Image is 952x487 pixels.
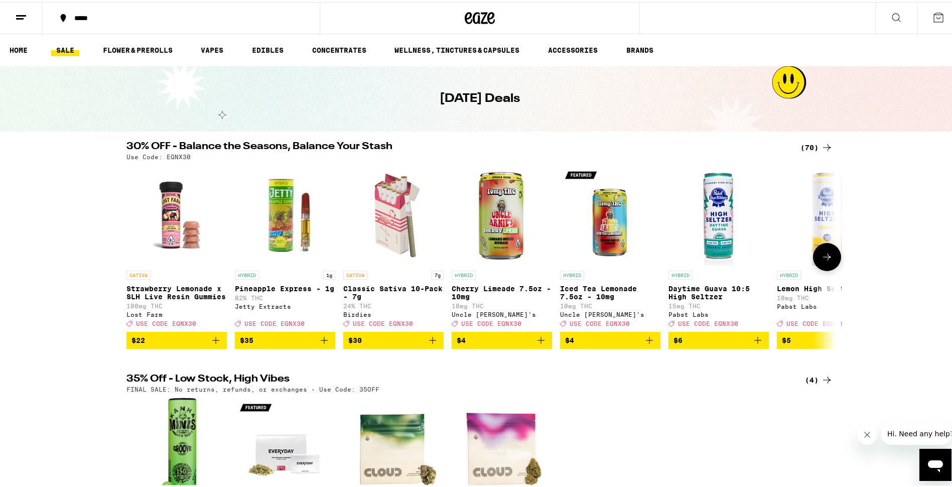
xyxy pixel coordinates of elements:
a: BRANDS [621,42,658,54]
button: Add to bag [235,330,335,347]
p: SATIVA [343,269,367,278]
span: $5 [782,334,791,342]
button: Add to bag [126,330,227,347]
p: 10mg THC [777,293,877,299]
p: HYBRID [668,269,693,278]
img: Birdies - Classic Sativa 10-Pack - 7g [343,163,444,264]
div: Pabst Labs [668,309,769,316]
span: $6 [673,334,683,342]
a: HOME [5,42,33,54]
a: Open page for Lemon High Seltzer from Pabst Labs [777,163,877,330]
span: USE CODE EQNX30 [353,318,413,325]
p: 24% THC [343,301,444,307]
button: Add to bag [668,330,769,347]
a: ACCESSORIES [543,42,603,54]
p: 82% THC [235,293,335,299]
img: Pabst Labs - Lemon High Seltzer [777,163,877,264]
p: SATIVA [126,269,151,278]
span: $30 [348,334,362,342]
p: FINAL SALE: No returns, refunds, or exchanges - Use Code: 35OFF [126,384,379,391]
p: Lemon High Seltzer [777,283,877,291]
img: Jetty Extracts - Pineapple Express - 1g [235,163,335,264]
p: 100mg THC [126,301,227,307]
p: HYBRID [560,269,584,278]
span: $35 [240,334,253,342]
a: SALE [51,42,79,54]
img: Uncle Arnie's - Iced Tea Lemonade 7.5oz - 10mg [560,163,660,264]
span: $22 [131,334,145,342]
p: Iced Tea Lemonade 7.5oz - 10mg [560,283,660,299]
button: Add to bag [452,330,552,347]
button: Add to bag [777,330,877,347]
div: Birdies [343,309,444,316]
a: (4) [805,372,833,384]
iframe: Button to launch messaging window [919,447,951,479]
span: USE CODE EQNX30 [136,318,196,325]
a: (70) [800,140,833,152]
button: Add to bag [343,330,444,347]
div: Lost Farm [126,309,227,316]
p: Strawberry Lemonade x SLH Live Resin Gummies [126,283,227,299]
p: 1g [323,269,335,278]
img: Uncle Arnie's - Cherry Limeade 7.5oz - 10mg [452,163,552,264]
span: USE CODE EQNX30 [786,318,847,325]
p: 15mg THC [668,301,769,307]
h1: [DATE] Deals [440,88,520,105]
div: Uncle [PERSON_NAME]'s [560,309,660,316]
h2: 35% Off - Low Stock, High Vibes [126,372,784,384]
div: Pabst Labs [777,301,877,308]
a: WELLNESS, TINCTURES & CAPSULES [389,42,524,54]
iframe: Message from company [881,421,951,443]
div: Uncle [PERSON_NAME]'s [452,309,552,316]
p: 7g [432,269,444,278]
div: Jetty Extracts [235,301,335,308]
p: HYBRID [452,269,476,278]
p: HYBRID [235,269,259,278]
span: USE CODE EQNX30 [244,318,305,325]
span: USE CODE EQNX30 [461,318,521,325]
a: Open page for Iced Tea Lemonade 7.5oz - 10mg from Uncle Arnie's [560,163,660,330]
img: Lost Farm - Strawberry Lemonade x SLH Live Resin Gummies [126,163,227,264]
p: 10mg THC [560,301,660,307]
span: USE CODE EQNX30 [570,318,630,325]
a: Open page for Classic Sativa 10-Pack - 7g from Birdies [343,163,444,330]
a: EDIBLES [247,42,289,54]
span: $4 [457,334,466,342]
a: VAPES [196,42,228,54]
p: Pineapple Express - 1g [235,283,335,291]
button: Add to bag [560,330,660,347]
iframe: Close message [857,423,877,443]
a: CONCENTRATES [307,42,371,54]
p: Use Code: EQNX30 [126,152,191,158]
a: Open page for Daytime Guava 10:5 High Seltzer from Pabst Labs [668,163,769,330]
p: Daytime Guava 10:5 High Seltzer [668,283,769,299]
p: 10mg THC [452,301,552,307]
p: HYBRID [777,269,801,278]
span: $4 [565,334,574,342]
a: FLOWER & PREROLLS [98,42,178,54]
img: Pabst Labs - Daytime Guava 10:5 High Seltzer [668,163,769,264]
span: Hi. Need any help? [6,7,72,15]
p: Classic Sativa 10-Pack - 7g [343,283,444,299]
a: Open page for Cherry Limeade 7.5oz - 10mg from Uncle Arnie's [452,163,552,330]
a: Open page for Strawberry Lemonade x SLH Live Resin Gummies from Lost Farm [126,163,227,330]
span: USE CODE EQNX30 [678,318,738,325]
p: Cherry Limeade 7.5oz - 10mg [452,283,552,299]
h2: 30% OFF - Balance the Seasons, Balance Your Stash [126,140,784,152]
a: Open page for Pineapple Express - 1g from Jetty Extracts [235,163,335,330]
